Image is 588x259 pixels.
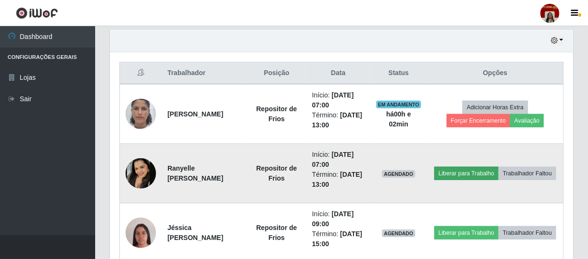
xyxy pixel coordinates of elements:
[499,167,556,180] button: Trabalhador Faltou
[312,170,364,190] li: Término:
[499,226,556,240] button: Trabalhador Faltou
[312,209,364,229] li: Início:
[126,87,156,141] img: 1749214406807.jpeg
[167,224,223,241] strong: Jéssica [PERSON_NAME]
[167,110,223,118] strong: [PERSON_NAME]
[312,91,354,109] time: [DATE] 07:00
[386,110,411,128] strong: há 00 h e 02 min
[256,164,297,182] strong: Repositor de Frios
[370,62,427,85] th: Status
[256,224,297,241] strong: Repositor de Frios
[256,105,297,123] strong: Repositor de Frios
[462,101,528,114] button: Adicionar Horas Extra
[312,150,364,170] li: Início:
[306,62,370,85] th: Data
[510,114,544,127] button: Avaliação
[312,229,364,249] li: Término:
[312,110,364,130] li: Término:
[382,230,415,237] span: AGENDADO
[382,170,415,178] span: AGENDADO
[247,62,306,85] th: Posição
[126,158,156,189] img: 1750772761478.jpeg
[427,62,564,85] th: Opções
[447,114,510,127] button: Forçar Encerramento
[312,210,354,228] time: [DATE] 09:00
[434,167,499,180] button: Liberar para Trabalho
[312,151,354,168] time: [DATE] 07:00
[434,226,499,240] button: Liberar para Trabalho
[376,101,421,108] span: EM ANDAMENTO
[162,62,247,85] th: Trabalhador
[16,7,58,19] img: CoreUI Logo
[312,90,364,110] li: Início:
[167,164,223,182] strong: Ranyelle [PERSON_NAME]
